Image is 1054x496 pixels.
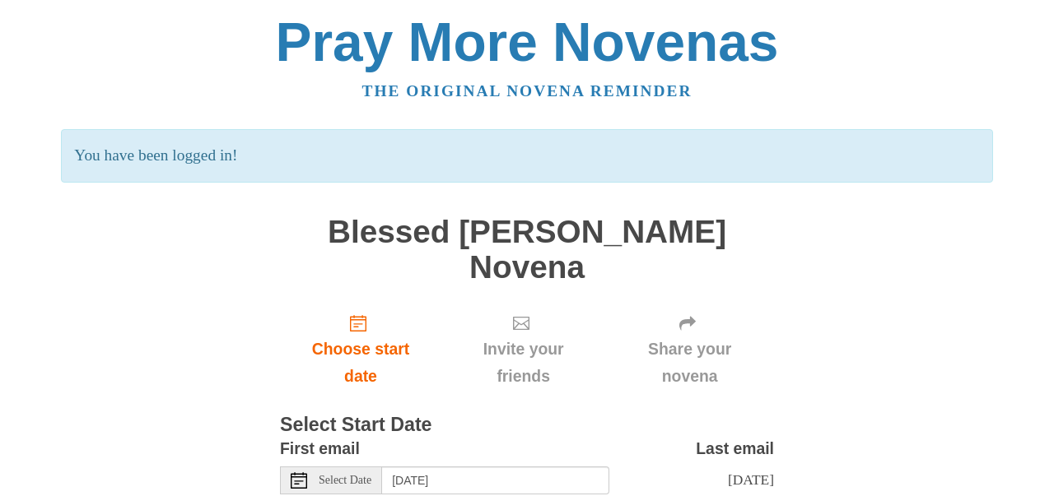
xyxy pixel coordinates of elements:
span: Invite your friends [458,336,589,390]
div: Click "Next" to confirm your start date first. [441,301,605,399]
span: Share your novena [622,336,758,390]
a: Choose start date [280,301,441,399]
a: The original novena reminder [362,82,693,100]
label: First email [280,435,360,462]
span: Choose start date [296,336,425,390]
span: Select Date [319,475,371,486]
div: Click "Next" to confirm your start date first. [605,301,774,399]
h3: Select Start Date [280,415,774,436]
span: [DATE] [728,471,774,488]
h1: Blessed [PERSON_NAME] Novena [280,215,774,285]
label: Last email [696,435,774,462]
p: You have been logged in! [61,129,992,183]
a: Pray More Novenas [276,12,779,72]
